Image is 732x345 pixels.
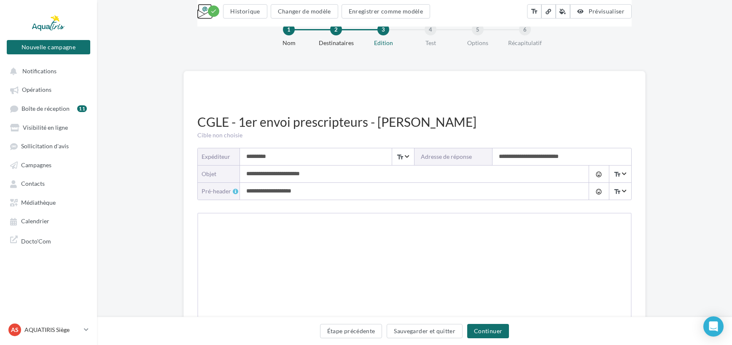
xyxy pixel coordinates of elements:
[5,82,92,97] a: Opérations
[21,235,51,245] span: Docto'Com
[451,39,505,47] div: Options
[609,166,631,182] span: Select box activate
[527,4,541,19] button: text_fields
[5,213,92,228] a: Calendrier
[414,148,492,165] label: Adresse de réponse
[320,324,382,338] button: Étape précédente
[387,324,463,338] button: Sauvegarder et quitter
[271,4,338,19] button: Changer de modèle
[342,4,430,19] button: Enregistrer comme modèle
[609,183,631,200] span: Select box activate
[7,40,90,54] button: Nouvelle campagne
[614,170,621,179] i: text_fields
[614,187,621,196] i: text_fields
[7,322,90,338] a: AS AQUATIRIS Siège
[202,170,233,178] div: objet
[197,131,632,139] div: Cible non choisie
[467,324,509,338] button: Continuer
[589,8,625,15] span: Prévisualiser
[22,86,51,94] span: Opérations
[472,24,484,35] div: 5
[530,7,538,16] i: text_fields
[202,187,240,195] div: Pré-header
[283,24,295,35] div: 1
[377,24,389,35] div: 3
[22,105,70,112] span: Boîte de réception
[5,232,92,249] a: Docto'Com
[570,4,632,19] button: Prévisualiser
[22,67,57,75] span: Notifications
[425,24,436,35] div: 4
[223,4,267,19] button: Historique
[24,326,81,334] p: AQUATIRIS Siège
[21,161,51,168] span: Campagnes
[589,166,608,182] button: tag_faces
[23,124,68,131] span: Visibilité en ligne
[595,171,602,178] i: tag_faces
[703,316,724,337] div: Open Intercom Messenger
[77,105,87,112] div: 11
[498,39,552,47] div: Récapitulatif
[5,63,89,78] button: Notifications
[21,143,69,150] span: Sollicitation d'avis
[5,101,92,116] a: Boîte de réception11
[210,8,217,14] i: check
[5,138,92,153] a: Sollicitation d'avis
[5,157,92,172] a: Campagnes
[519,24,531,35] div: 6
[197,113,632,131] div: CGLE - 1er envoi prescripteurs - [PERSON_NAME]
[262,39,316,47] div: Nom
[5,176,92,191] a: Contacts
[21,218,49,225] span: Calendrier
[309,39,363,47] div: Destinataires
[202,152,233,161] div: Expéditeur
[208,5,219,17] div: Modifications enregistrées
[21,199,56,206] span: Médiathèque
[21,180,45,187] span: Contacts
[330,24,342,35] div: 2
[11,326,19,334] span: AS
[356,39,410,47] div: Edition
[392,148,414,165] span: Select box activate
[404,39,457,47] div: Test
[589,183,608,200] button: tag_faces
[5,195,92,210] a: Médiathèque
[5,120,92,135] a: Visibilité en ligne
[595,188,602,195] i: tag_faces
[396,153,404,161] i: text_fields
